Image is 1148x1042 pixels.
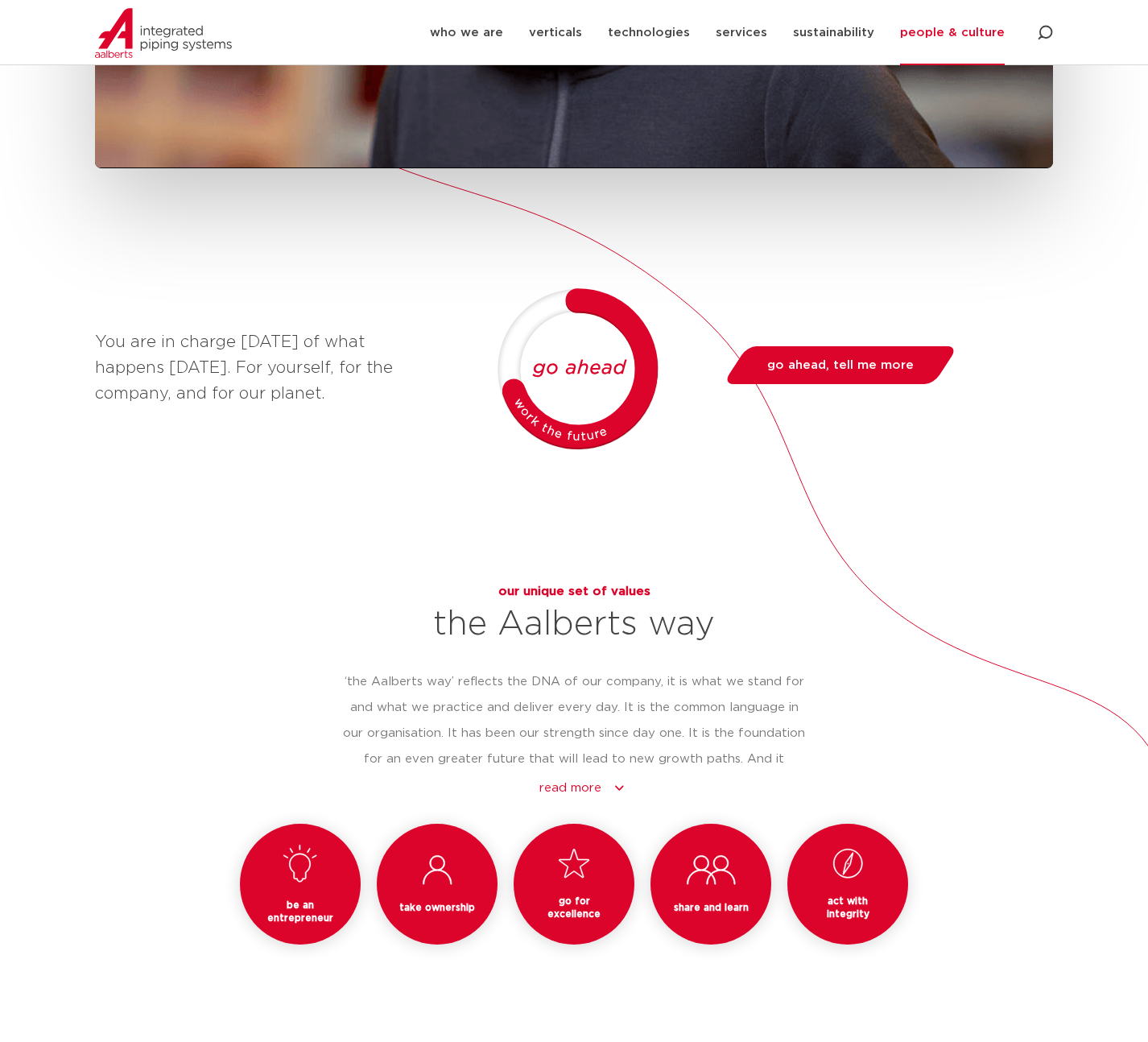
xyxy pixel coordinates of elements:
[343,669,805,824] p: ‘the Aalberts way’ reflects the DNA of our company, it is what we stand for and what we practice ...
[259,899,341,924] h3: be an entrepreneur
[498,585,650,597] span: our unique set of values
[343,605,805,643] h2: the Aalberts way
[359,779,805,798] a: read more
[670,901,752,914] h3: share and learn
[95,329,424,407] p: You are in charge [DATE] of what happens [DATE]. For yourself, for the company, and for our planet.
[723,346,959,384] a: go ahead, tell me more
[767,359,914,371] span: go ahead, tell me more
[807,895,889,920] h3: act with integrity
[396,901,478,914] h3: take ownership
[533,895,615,920] h3: go for excellence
